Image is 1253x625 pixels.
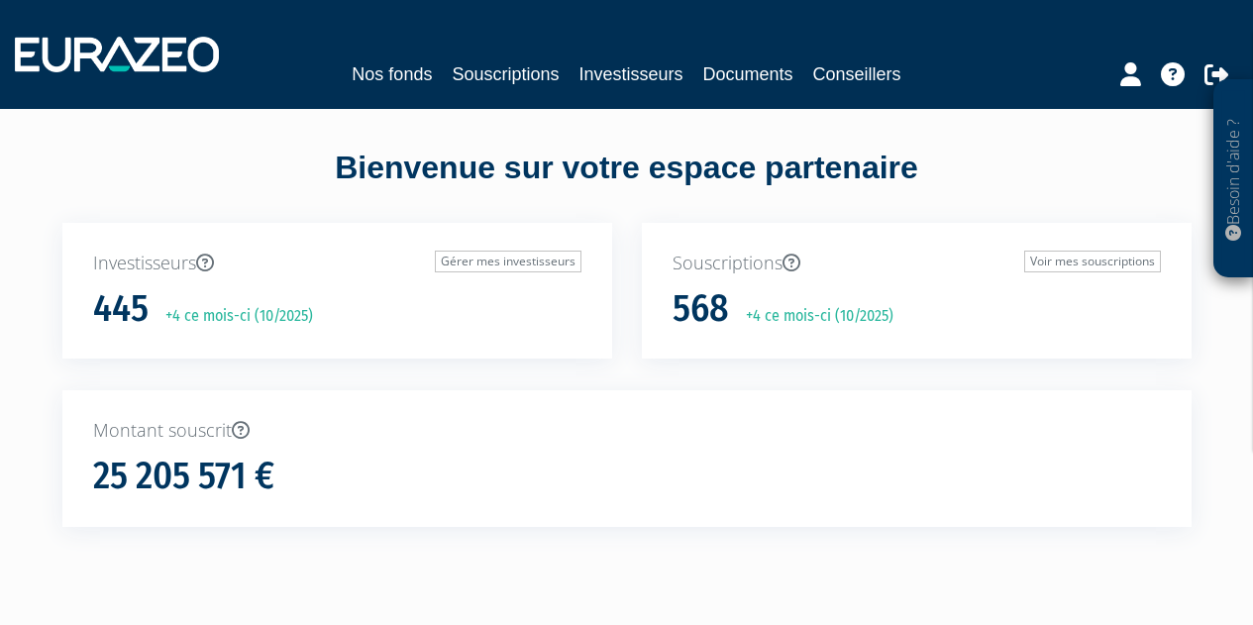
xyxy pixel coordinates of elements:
a: Souscriptions [452,60,559,88]
a: Conseillers [813,60,901,88]
h1: 568 [673,288,729,330]
a: Documents [703,60,793,88]
div: Bienvenue sur votre espace partenaire [48,146,1206,223]
a: Nos fonds [352,60,432,88]
p: Besoin d'aide ? [1222,90,1245,268]
h1: 445 [93,288,149,330]
p: +4 ce mois-ci (10/2025) [152,305,313,328]
p: Souscriptions [673,251,1161,276]
a: Voir mes souscriptions [1024,251,1161,272]
p: +4 ce mois-ci (10/2025) [732,305,893,328]
a: Investisseurs [578,60,682,88]
h1: 25 205 571 € [93,456,274,497]
img: 1732889491-logotype_eurazeo_blanc_rvb.png [15,37,219,72]
p: Investisseurs [93,251,581,276]
p: Montant souscrit [93,418,1161,444]
a: Gérer mes investisseurs [435,251,581,272]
